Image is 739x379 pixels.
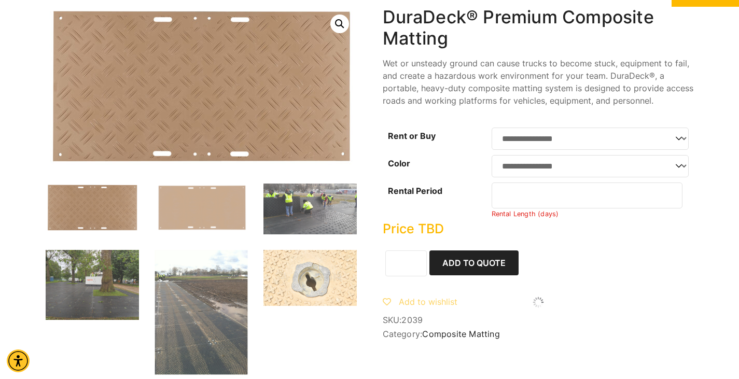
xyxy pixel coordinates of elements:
img: Workers in bright yellow vests are assembling large black panels on a grassy area, preparing for ... [263,184,357,234]
a: Open this option [330,15,349,33]
h1: DuraDeck® Premium Composite Matting [383,7,694,49]
img: DuraDeck-rugged-w-hand-holds.jpg [46,184,139,232]
button: Add to Quote [429,250,519,275]
input: Product quantity [385,250,427,276]
label: Color [388,158,410,169]
span: SKU: [383,315,694,325]
img: A muddy construction site with a temporary walkway made of interlocking panels, leading to a gras... [155,250,248,375]
span: Category: [383,329,694,339]
span: 2039 [401,315,423,325]
div: Accessibility Menu [7,349,30,372]
a: Composite Matting [422,329,499,339]
img: A large white generator is parked on a black mat surface in a park, surrounded by trees and a few... [46,250,139,320]
p: Wet or unsteady ground can cause trucks to become stuck, equipment to fail, and create a hazardou... [383,57,694,107]
th: Rental Period [383,180,492,221]
small: Rental Length (days) [492,210,559,218]
bdi: Price TBD [383,221,444,236]
label: Rent or Buy [388,131,436,141]
input: Number [492,183,683,208]
img: A close-up of a circular metal fixture with a keyhole, surrounded by a textured surface featuring... [263,250,357,306]
img: A flat, beige surface with a textured pattern and multiple holes for mounting or attachment. [155,184,248,232]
